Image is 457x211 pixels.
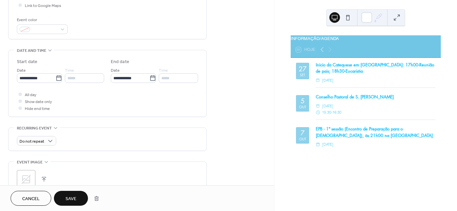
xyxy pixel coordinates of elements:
[17,170,35,189] div: ;
[322,103,333,109] span: [DATE]
[17,58,37,65] div: Start date
[331,109,332,116] span: -
[17,125,52,132] span: Recurring event
[25,91,36,98] span: All day
[299,66,307,72] div: 27
[316,62,436,74] div: Início da Catequese em [GEOGRAPHIC_DATA]: 17h00-Reunião de pais; 18h30-Eucaristia
[54,191,88,206] button: Save
[316,103,320,109] div: ​
[25,98,52,105] span: Show date only
[316,126,436,138] div: EPB - 1ª sessão (Encontro de Preparação para o [DEMOGRAPHIC_DATA]), às 21h00 na [GEOGRAPHIC_DATA]
[316,77,320,84] div: ​
[17,67,26,74] span: Date
[332,109,341,116] span: 16:30
[65,195,76,202] span: Save
[20,138,44,145] span: Do not repeat
[159,67,168,74] span: Time
[111,58,129,65] div: End date
[316,109,320,116] div: ​
[65,67,74,74] span: Time
[17,159,43,166] span: Event image
[291,35,441,42] div: INFORMAÇÃO/AGENDA
[22,195,40,202] span: Cancel
[299,105,306,109] div: out
[316,141,320,148] div: ​
[322,109,331,116] span: 15:30
[25,105,50,112] span: Hide end time
[25,2,61,9] span: Link to Google Maps
[299,137,306,141] div: out
[300,73,305,77] div: set
[17,47,46,54] span: Date and time
[322,77,333,84] span: [DATE]
[111,67,120,74] span: Date
[316,94,436,100] div: Conselho Pastoral de S. [PERSON_NAME]
[17,17,66,23] div: Event color
[301,130,305,136] div: 7
[11,191,51,206] button: Cancel
[301,98,305,104] div: 5
[322,141,333,148] span: [DATE]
